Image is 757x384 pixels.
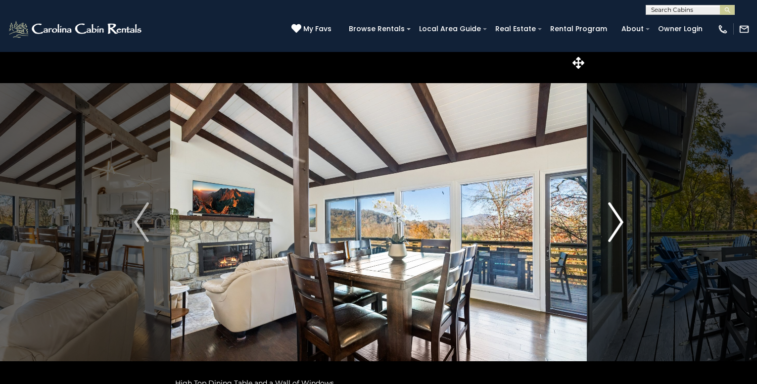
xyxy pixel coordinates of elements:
[134,202,149,242] img: arrow
[7,19,144,39] img: White-1-2.png
[739,24,750,35] img: mail-regular-white.png
[303,24,331,34] span: My Favs
[608,202,623,242] img: arrow
[616,21,649,37] a: About
[414,21,486,37] a: Local Area Guide
[291,24,334,35] a: My Favs
[545,21,612,37] a: Rental Program
[653,21,708,37] a: Owner Login
[717,24,728,35] img: phone-regular-white.png
[490,21,541,37] a: Real Estate
[344,21,410,37] a: Browse Rentals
